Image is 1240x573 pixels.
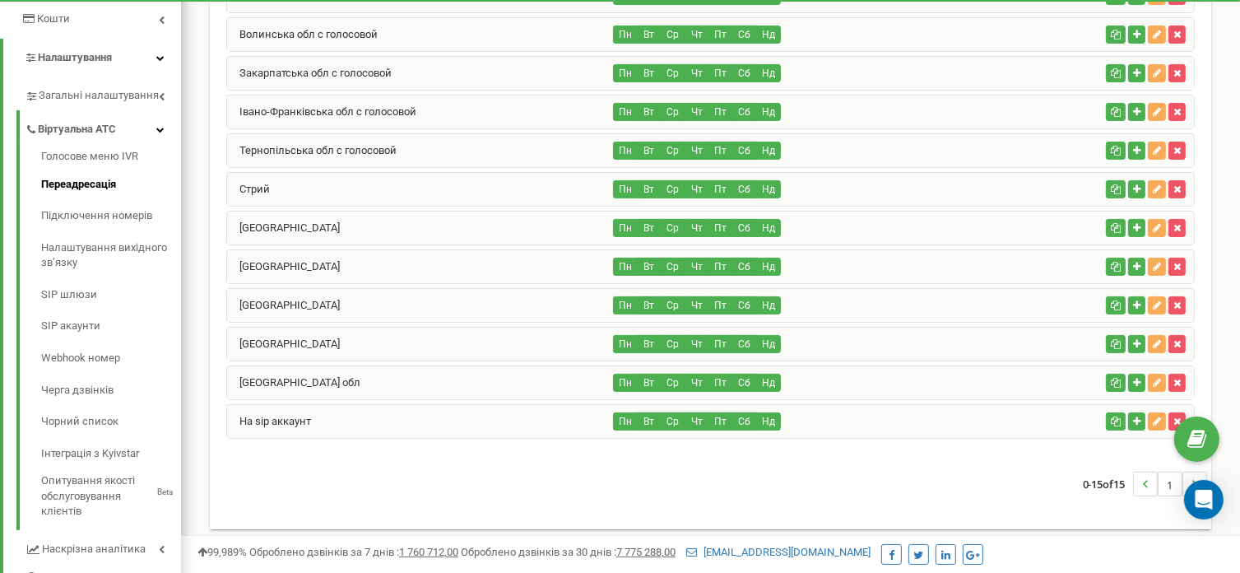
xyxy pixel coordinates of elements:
[613,26,638,44] button: Пн
[708,103,733,121] button: Пт
[637,412,662,431] button: Вт
[227,221,340,234] a: [GEOGRAPHIC_DATA]
[38,51,112,63] span: Налаштування
[732,26,757,44] button: Сб
[685,335,709,353] button: Чт
[661,219,685,237] button: Ср
[613,258,638,276] button: Пн
[637,258,662,276] button: Вт
[732,335,757,353] button: Сб
[38,122,116,137] span: Віртуальна АТС
[732,64,757,82] button: Сб
[661,296,685,314] button: Ср
[708,258,733,276] button: Пт
[613,296,638,314] button: Пн
[756,180,781,198] button: Нд
[613,412,638,431] button: Пн
[708,142,733,160] button: Пт
[661,64,685,82] button: Ср
[732,219,757,237] button: Сб
[708,219,733,237] button: Пт
[25,77,181,110] a: Загальні налаштування
[613,103,638,121] button: Пн
[227,260,340,273] a: [GEOGRAPHIC_DATA]
[613,64,638,82] button: Пн
[685,64,709,82] button: Чт
[197,546,247,558] span: 99,989%
[661,412,685,431] button: Ср
[756,335,781,353] button: Нд
[685,412,709,431] button: Чт
[1184,480,1224,519] div: Open Intercom Messenger
[756,103,781,121] button: Нд
[41,232,181,279] a: Налаштування вихідного зв’язку
[756,219,781,237] button: Нд
[227,67,392,79] a: Закарпатська обл с голосовой
[685,142,709,160] button: Чт
[1103,477,1113,491] span: of
[227,144,397,156] a: Тернопільська обл с голосовой
[613,374,638,392] button: Пн
[685,103,709,121] button: Чт
[25,110,181,144] a: Віртуальна АТС
[732,412,757,431] button: Сб
[1083,455,1207,513] nav: ...
[732,258,757,276] button: Сб
[227,299,340,311] a: [GEOGRAPHIC_DATA]
[613,180,638,198] button: Пн
[685,26,709,44] button: Чт
[37,12,70,25] span: Кошти
[708,335,733,353] button: Пт
[685,374,709,392] button: Чт
[661,142,685,160] button: Ср
[637,374,662,392] button: Вт
[399,546,458,558] u: 1 760 712,00
[661,374,685,392] button: Ср
[25,530,181,564] a: Наскрізна аналітика
[41,200,181,232] a: Підключення номерів
[461,546,676,558] span: Оброблено дзвінків за 30 днів :
[227,105,416,118] a: Івано-Франківська обл с голосовой
[685,180,709,198] button: Чт
[732,180,757,198] button: Сб
[685,296,709,314] button: Чт
[637,296,662,314] button: Вт
[685,258,709,276] button: Чт
[756,26,781,44] button: Нд
[41,469,181,519] a: Опитування якості обслуговування клієнтівBeta
[708,64,733,82] button: Пт
[661,335,685,353] button: Ср
[732,374,757,392] button: Сб
[41,342,181,375] a: Webhook номер
[756,374,781,392] button: Нд
[41,438,181,470] a: Інтеграція з Kyivstar
[1158,472,1182,496] li: 1
[39,88,159,104] span: Загальні налаштування
[661,26,685,44] button: Ср
[637,64,662,82] button: Вт
[756,412,781,431] button: Нд
[708,374,733,392] button: Пт
[613,335,638,353] button: Пн
[708,26,733,44] button: Пт
[685,219,709,237] button: Чт
[637,103,662,121] button: Вт
[41,310,181,342] a: SIP акаунти
[227,28,378,40] a: Волинська обл с голосовой
[41,279,181,311] a: SIP шлюзи
[249,546,458,558] span: Оброблено дзвінків за 7 днів :
[613,142,638,160] button: Пн
[756,258,781,276] button: Нд
[227,415,311,427] a: На sip аккаунт
[616,546,676,558] u: 7 775 288,00
[41,406,181,438] a: Чорний список
[41,169,181,201] a: Переадресація
[42,542,146,557] span: Наскрізна аналітика
[732,142,757,160] button: Сб
[3,39,181,77] a: Налаштування
[661,103,685,121] button: Ср
[661,180,685,198] button: Ср
[227,338,340,350] a: [GEOGRAPHIC_DATA]
[732,103,757,121] button: Сб
[708,296,733,314] button: Пт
